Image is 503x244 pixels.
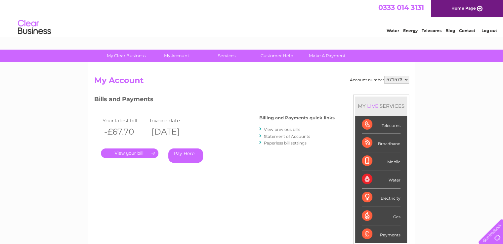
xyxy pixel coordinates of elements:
[259,115,335,120] h4: Billing and Payments quick links
[366,103,380,109] div: LIVE
[422,28,441,33] a: Telecoms
[264,141,307,145] a: Paperless bill settings
[300,50,355,62] a: Make A Payment
[96,4,408,32] div: Clear Business is a trading name of Verastar Limited (registered in [GEOGRAPHIC_DATA] No. 3667643...
[99,50,153,62] a: My Clear Business
[387,28,399,33] a: Water
[362,225,400,243] div: Payments
[250,50,304,62] a: Customer Help
[403,28,418,33] a: Energy
[264,134,310,139] a: Statement of Accounts
[445,28,455,33] a: Blog
[101,116,148,125] td: Your latest bill
[355,97,407,115] div: MY SERVICES
[264,127,300,132] a: View previous bills
[362,152,400,170] div: Mobile
[459,28,475,33] a: Contact
[199,50,254,62] a: Services
[168,148,203,163] a: Pay Here
[94,76,409,88] h2: My Account
[362,170,400,188] div: Water
[362,134,400,152] div: Broadband
[18,17,51,37] img: logo.png
[148,125,196,139] th: [DATE]
[378,3,424,12] a: 0333 014 3131
[362,188,400,207] div: Electricity
[148,116,196,125] td: Invoice date
[149,50,204,62] a: My Account
[101,125,148,139] th: -£67.70
[101,148,158,158] a: .
[94,95,335,106] h3: Bills and Payments
[362,207,400,225] div: Gas
[481,28,497,33] a: Log out
[350,76,409,84] div: Account number
[362,116,400,134] div: Telecoms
